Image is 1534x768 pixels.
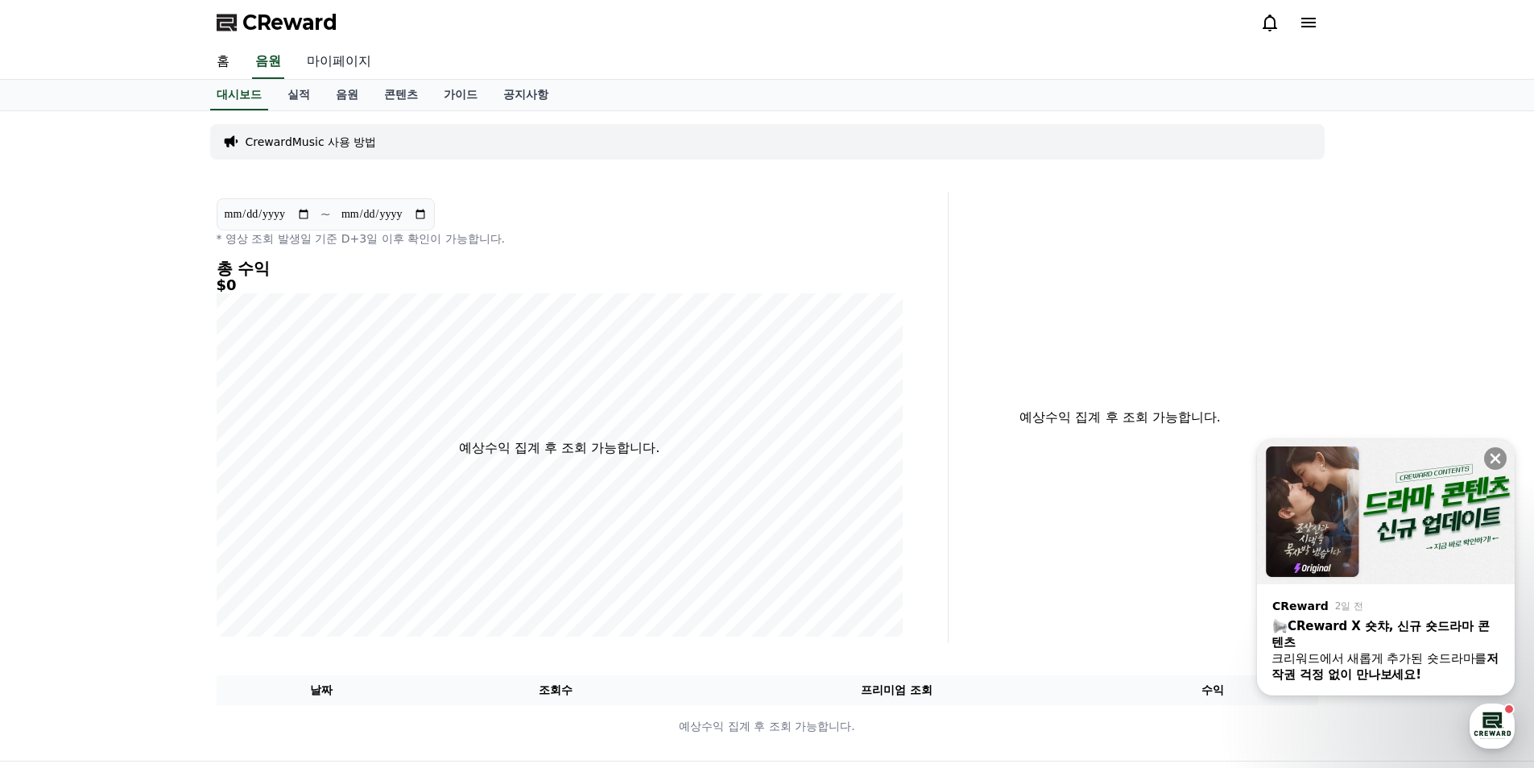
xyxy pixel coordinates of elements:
[685,675,1108,705] th: 프리미엄 조회
[204,45,242,79] a: 홈
[217,259,903,277] h4: 총 수익
[217,718,1317,735] p: 예상수익 집계 후 조회 가능합니다.
[294,45,384,79] a: 마이페이지
[249,535,268,548] span: 설정
[242,10,337,35] span: CReward
[106,511,208,551] a: 대화
[323,80,371,110] a: 음원
[210,80,268,110] a: 대시보드
[217,10,337,35] a: CReward
[1108,675,1318,705] th: 수익
[490,80,561,110] a: 공지사항
[459,438,659,458] p: 예상수익 집계 후 조회 가능합니다.
[275,80,323,110] a: 실적
[51,535,60,548] span: 홈
[961,408,1280,427] p: 예상수익 집계 후 조회 가능합니다.
[217,675,427,705] th: 날짜
[431,80,490,110] a: 가이드
[217,277,903,293] h5: $0
[208,511,309,551] a: 설정
[371,80,431,110] a: 콘텐츠
[217,230,903,247] p: * 영상 조회 발생일 기준 D+3일 이후 확인이 가능합니다.
[426,675,684,705] th: 조회수
[320,205,331,224] p: ~
[5,511,106,551] a: 홈
[147,536,167,549] span: 대화
[252,45,284,79] a: 음원
[246,134,377,150] a: CrewardMusic 사용 방법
